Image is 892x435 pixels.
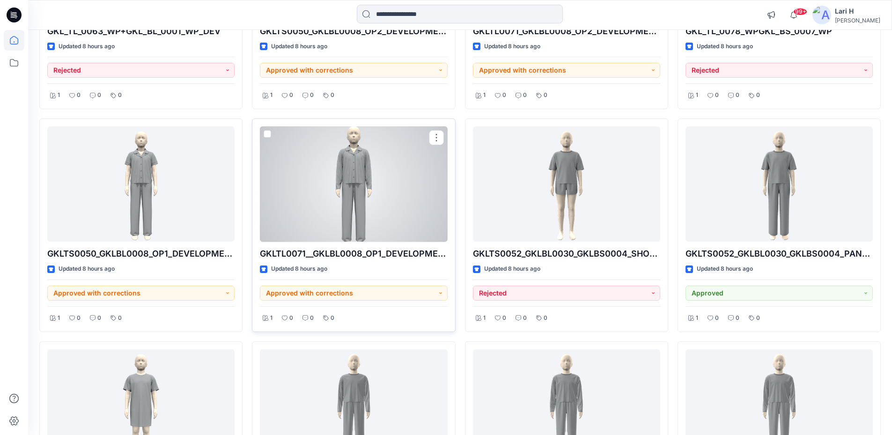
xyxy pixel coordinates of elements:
[483,313,486,323] p: 1
[697,42,753,52] p: Updated 8 hours ago
[97,90,101,100] p: 0
[47,126,235,242] a: GKLTS0050_GKLBL0008_OP1_DEVELOPMENT
[835,6,880,17] div: Lari H
[793,8,807,15] span: 99+
[473,25,660,38] p: GKLTL0071_GKLBL0008_OP2_DEVELOPMENT
[523,90,527,100] p: 0
[58,90,60,100] p: 1
[289,313,293,323] p: 0
[331,313,334,323] p: 0
[544,90,547,100] p: 0
[523,313,527,323] p: 0
[715,313,719,323] p: 0
[260,126,447,242] a: GKLTL0071__GKLBL0008_OP1_DEVELOPMENT
[77,90,81,100] p: 0
[484,264,540,274] p: Updated 8 hours ago
[686,247,873,260] p: GKLTS0052_GKLBL0030_GKLBS0004_PANT & TOP_DEVELOPMENT
[58,313,60,323] p: 1
[260,247,447,260] p: GKLTL0071__GKLBL0008_OP1_DEVELOPMENT
[59,42,115,52] p: Updated 8 hours ago
[118,313,122,323] p: 0
[47,25,235,38] p: GKL_TL_0063_WP+GKL_BL_0001_WP_DEV
[97,313,101,323] p: 0
[473,126,660,242] a: GKLTS0052_GKLBL0030_GKLBS0004_SHORT & TOP_DEVELOPMENT
[686,25,873,38] p: GKL_TL_0078_WPGKL_BS_0007_WP
[697,264,753,274] p: Updated 8 hours ago
[270,90,273,100] p: 1
[59,264,115,274] p: Updated 8 hours ago
[812,6,831,24] img: avatar
[756,313,760,323] p: 0
[473,247,660,260] p: GKLTS0052_GKLBL0030_GKLBS0004_SHORT & TOP_DEVELOPMENT
[544,313,547,323] p: 0
[289,90,293,100] p: 0
[756,90,760,100] p: 0
[484,42,540,52] p: Updated 8 hours ago
[835,17,880,24] div: [PERSON_NAME]
[736,90,739,100] p: 0
[270,313,273,323] p: 1
[271,42,327,52] p: Updated 8 hours ago
[483,90,486,100] p: 1
[271,264,327,274] p: Updated 8 hours ago
[696,313,698,323] p: 1
[310,313,314,323] p: 0
[715,90,719,100] p: 0
[260,25,447,38] p: GKLTS0050_GKLBL0008_OP2_DEVELOPMENT
[118,90,122,100] p: 0
[502,313,506,323] p: 0
[696,90,698,100] p: 1
[47,247,235,260] p: GKLTS0050_GKLBL0008_OP1_DEVELOPMENT
[502,90,506,100] p: 0
[686,126,873,242] a: GKLTS0052_GKLBL0030_GKLBS0004_PANT & TOP_DEVELOPMENT
[77,313,81,323] p: 0
[331,90,334,100] p: 0
[736,313,739,323] p: 0
[310,90,314,100] p: 0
